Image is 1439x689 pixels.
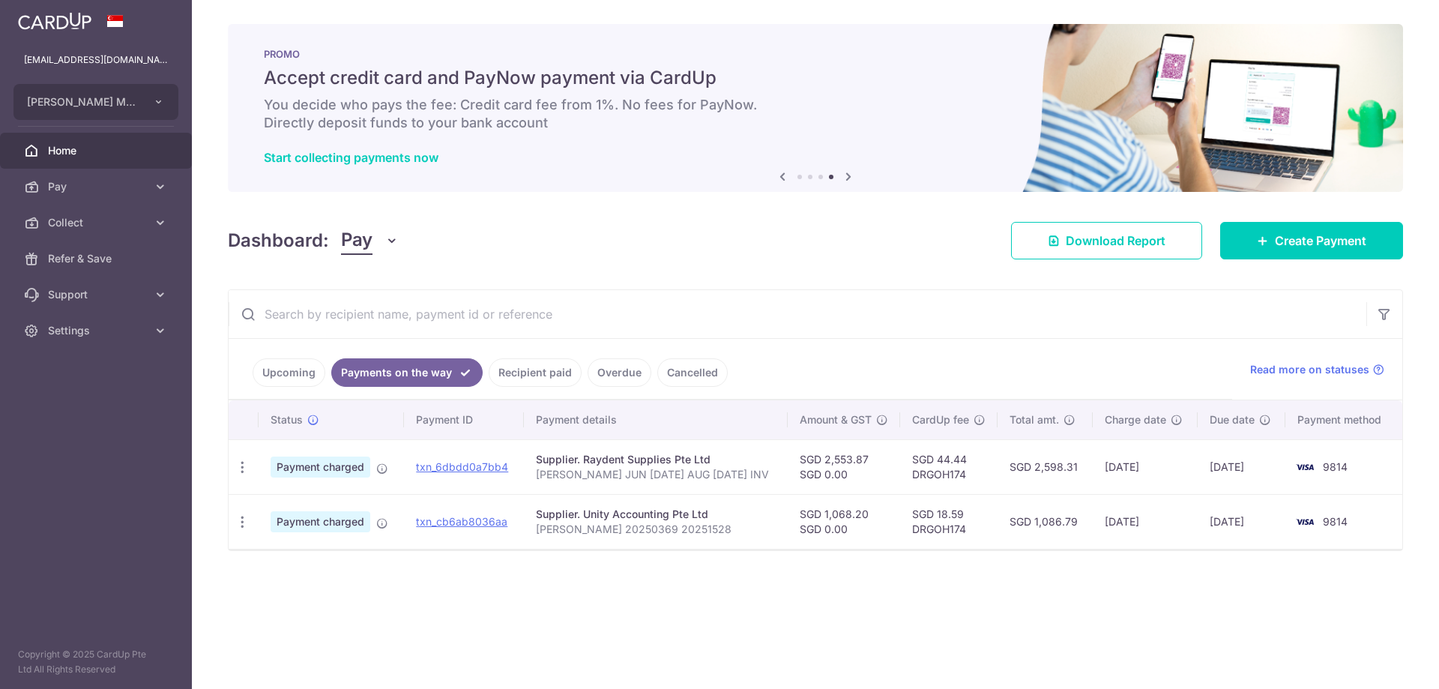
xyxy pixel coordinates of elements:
span: Collect [48,215,147,230]
td: SGD 1,086.79 [998,494,1092,549]
span: Read more on statuses [1250,362,1369,377]
h4: Dashboard: [228,227,329,254]
p: [PERSON_NAME] JUN [DATE] AUG [DATE] INV [536,467,776,482]
div: Supplier. Raydent Supplies Pte Ltd [536,452,776,467]
th: Payment details [524,400,788,439]
span: Amount & GST [800,412,872,427]
iframe: Opens a widget where you can find more information [1343,644,1424,682]
span: Download Report [1066,232,1165,250]
span: Support [48,287,147,302]
td: [DATE] [1093,439,1198,494]
th: Payment ID [404,400,523,439]
span: Total amt. [1010,412,1059,427]
span: Refer & Save [48,251,147,266]
img: paynow Banner [228,24,1403,192]
button: [PERSON_NAME] MANAGEMENT CONSULTANCY (S) PTE. LTD. [13,84,178,120]
p: [PERSON_NAME] 20250369 20251528 [536,522,776,537]
h5: Accept credit card and PayNow payment via CardUp [264,66,1367,90]
td: SGD 2,598.31 [998,439,1092,494]
a: txn_cb6ab8036aa [416,515,507,528]
span: Payment charged [271,511,370,532]
span: Pay [341,226,372,255]
span: Home [48,143,147,158]
td: SGD 44.44 DRGOH174 [900,439,998,494]
span: CardUp fee [912,412,969,427]
a: Read more on statuses [1250,362,1384,377]
a: txn_6dbdd0a7bb4 [416,460,508,473]
span: Payment charged [271,457,370,478]
a: Create Payment [1220,222,1403,259]
p: [EMAIL_ADDRESS][DOMAIN_NAME] [24,52,168,67]
td: SGD 18.59 DRGOH174 [900,494,998,549]
span: Due date [1210,412,1255,427]
td: SGD 2,553.87 SGD 0.00 [788,439,900,494]
span: Create Payment [1275,232,1366,250]
td: [DATE] [1198,439,1285,494]
td: [DATE] [1093,494,1198,549]
h6: You decide who pays the fee: Credit card fee from 1%. No fees for PayNow. Directly deposit funds ... [264,96,1367,132]
div: Supplier. Unity Accounting Pte Ltd [536,507,776,522]
span: [PERSON_NAME] MANAGEMENT CONSULTANCY (S) PTE. LTD. [27,94,138,109]
span: 9814 [1323,460,1348,473]
a: Overdue [588,358,651,387]
img: Bank Card [1290,513,1320,531]
img: Bank Card [1290,458,1320,476]
img: CardUp [18,12,91,30]
span: Pay [48,179,147,194]
span: Status [271,412,303,427]
p: PROMO [264,48,1367,60]
td: [DATE] [1198,494,1285,549]
span: Charge date [1105,412,1166,427]
span: Settings [48,323,147,338]
a: Recipient paid [489,358,582,387]
button: Pay [341,226,399,255]
a: Start collecting payments now [264,150,438,165]
a: Payments on the way [331,358,483,387]
a: Download Report [1011,222,1202,259]
td: SGD 1,068.20 SGD 0.00 [788,494,900,549]
span: 9814 [1323,515,1348,528]
th: Payment method [1285,400,1402,439]
input: Search by recipient name, payment id or reference [229,290,1366,338]
a: Upcoming [253,358,325,387]
a: Cancelled [657,358,728,387]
